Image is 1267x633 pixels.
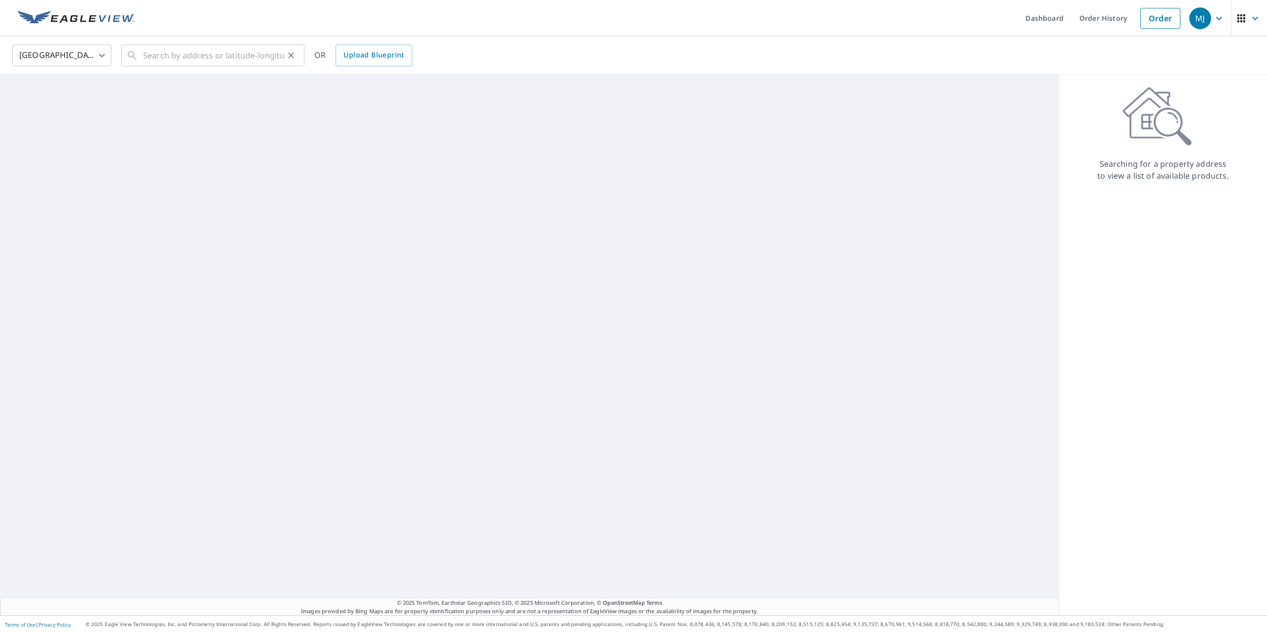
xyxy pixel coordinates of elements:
p: © 2025 Eagle View Technologies, Inc. and Pictometry International Corp. All Rights Reserved. Repo... [86,621,1262,628]
a: Order [1140,8,1180,29]
a: Privacy Policy [39,621,71,628]
input: Search by address or latitude-longitude [143,42,284,69]
p: | [5,622,71,628]
p: Searching for a property address to view a list of available products. [1097,158,1229,182]
a: Terms of Use [5,621,36,628]
img: EV Logo [18,11,135,26]
a: OpenStreetMap [603,599,644,606]
button: Clear [284,49,298,62]
div: OR [314,45,412,66]
a: Terms [646,599,663,606]
a: Upload Blueprint [336,45,412,66]
div: [GEOGRAPHIC_DATA] [12,42,111,69]
span: © 2025 TomTom, Earthstar Geographics SIO, © 2025 Microsoft Corporation, © [397,599,663,607]
span: Upload Blueprint [343,49,404,61]
div: MJ [1189,7,1211,29]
